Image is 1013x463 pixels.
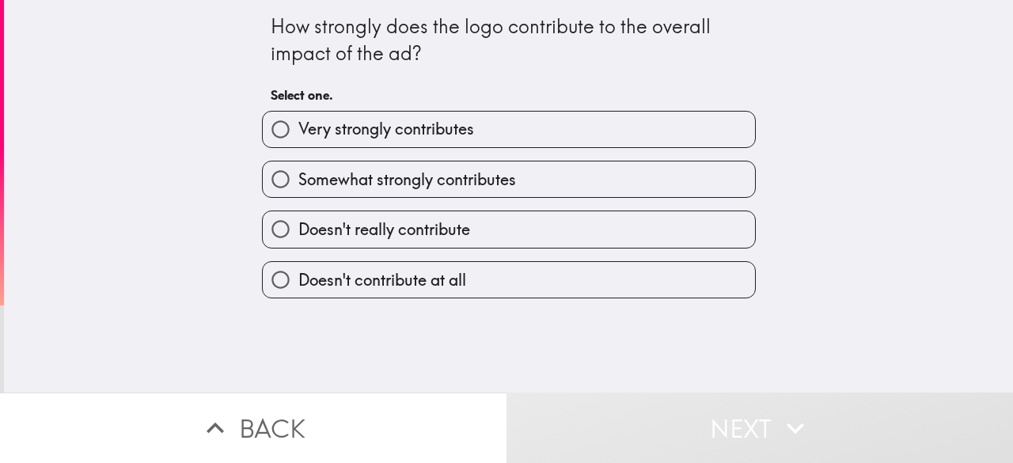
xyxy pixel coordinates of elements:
button: Doesn't contribute at all [263,262,755,298]
span: Doesn't really contribute [298,218,470,241]
span: Doesn't contribute at all [298,269,466,291]
span: Very strongly contributes [298,118,474,140]
h6: Select one. [271,86,747,104]
span: Somewhat strongly contributes [298,169,516,191]
button: Next [506,393,1013,463]
div: How strongly does the logo contribute to the overall impact of the ad? [271,13,747,66]
button: Very strongly contributes [263,112,755,147]
button: Somewhat strongly contributes [263,161,755,197]
button: Doesn't really contribute [263,211,755,247]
